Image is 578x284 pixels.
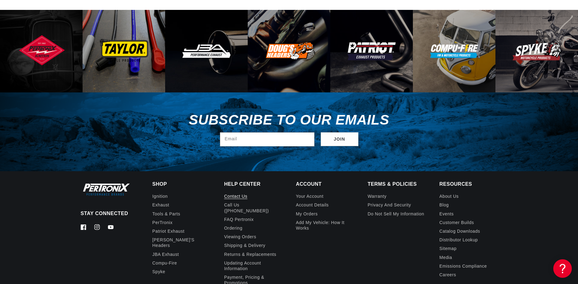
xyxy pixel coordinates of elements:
[439,193,459,201] a: About Us
[296,201,329,209] a: Account details
[439,218,474,227] a: Customer Builds
[81,182,130,197] img: Pertronix
[152,250,179,259] a: JBA Exhaust
[224,224,242,232] a: Ordering
[189,114,389,126] h3: Subscribe to our emails
[439,244,457,253] a: Sitemap
[296,218,354,232] a: Add My Vehicle: How It Works
[220,133,314,146] input: Email
[321,132,358,146] button: Subscribe
[224,259,277,273] a: Updating Account Information
[224,232,256,241] a: Viewing Orders
[439,210,454,218] a: Events
[439,201,449,209] a: Blog
[224,215,254,224] a: FAQ Pertronix
[224,193,247,201] a: Contact us
[368,210,424,218] a: Do not sell my information
[152,227,185,235] a: Patriot Exhaust
[81,210,132,217] p: Stay Connected
[152,201,169,209] a: Exhaust
[224,250,276,259] a: Returns & Replacements
[152,218,173,227] a: PerTronix
[296,193,323,201] a: Your account
[439,253,452,262] a: Media
[152,267,165,276] a: Spyke
[439,270,456,279] a: Careers
[152,193,168,201] a: Ignition
[439,262,487,270] a: Emissions compliance
[152,235,206,250] a: [PERSON_NAME]'s Headers
[224,201,277,215] a: Call Us ([PHONE_NUMBER])
[152,210,180,218] a: Tools & Parts
[439,235,478,244] a: Distributor Lookup
[368,193,387,201] a: Warranty
[439,227,480,235] a: Catalog Downloads
[224,241,266,250] a: Shipping & Delivery
[368,201,411,209] a: Privacy and Security
[296,210,318,218] a: My orders
[152,259,177,267] a: Compu-Fire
